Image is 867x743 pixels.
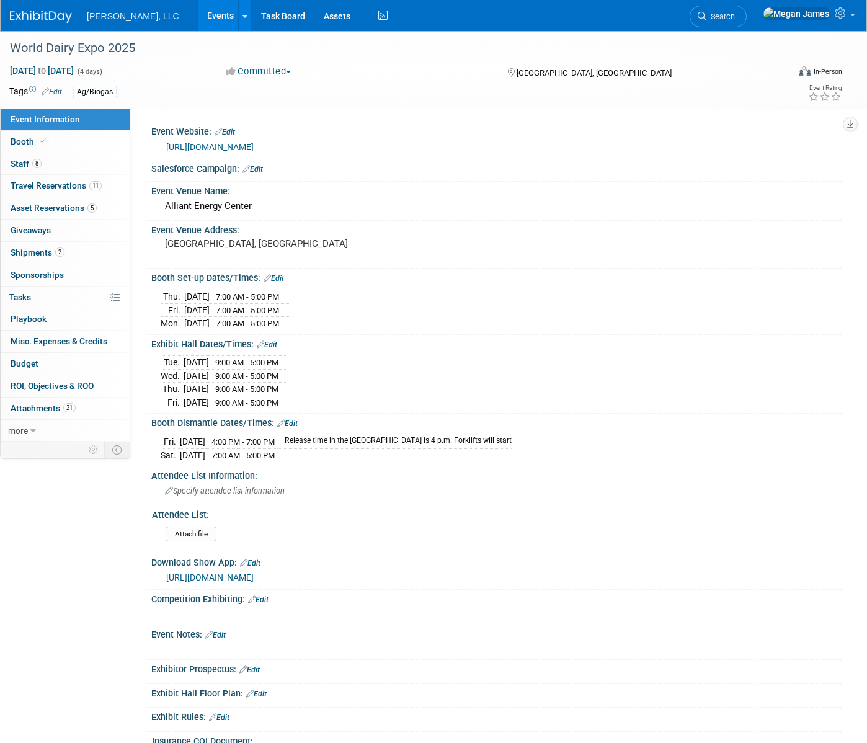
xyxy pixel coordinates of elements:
td: Toggle Event Tabs [105,442,130,458]
span: 9:00 AM - 5:00 PM [215,385,278,394]
a: Edit [264,274,284,283]
span: ROI, Objectives & ROO [11,381,94,391]
span: Giveaways [11,225,51,235]
a: Edit [239,665,260,674]
a: Playbook [1,308,130,330]
a: Sponsorships [1,264,130,286]
pre: [GEOGRAPHIC_DATA], [GEOGRAPHIC_DATA] [165,238,425,249]
i: Booth reservation complete [40,138,46,145]
span: 8 [32,159,42,168]
a: Edit [246,690,267,698]
span: Specify attendee list information [165,486,285,496]
td: [DATE] [180,435,205,448]
a: Search [690,6,747,27]
span: 7:00 AM - 5:00 PM [216,292,279,301]
a: ROI, Objectives & ROO [1,375,130,397]
div: Download Show App: [151,553,842,569]
td: Personalize Event Tab Strip [83,442,105,458]
a: Edit [205,631,226,639]
span: 21 [63,403,76,412]
div: Exhibit Hall Dates/Times: [151,335,842,351]
span: [PERSON_NAME], LLC [87,11,179,21]
a: Edit [42,87,62,96]
div: Exhibit Hall Floor Plan: [151,684,842,700]
div: Salesforce Campaign: [151,159,842,176]
td: Tags [9,85,62,99]
td: [DATE] [184,290,210,303]
td: Fri. [161,435,180,448]
button: Committed [222,65,296,78]
a: Budget [1,353,130,375]
div: Alliant Energy Center [161,197,833,216]
div: In-Person [813,67,842,76]
span: Playbook [11,314,47,324]
span: Shipments [11,247,64,257]
span: 11 [89,181,102,190]
img: ExhibitDay [10,11,72,23]
div: Ag/Biogas [73,86,117,99]
div: Booth Set-up Dates/Times: [151,269,842,285]
td: Sat. [161,448,180,461]
a: Asset Reservations5 [1,197,130,219]
div: Attendee List Information: [151,466,842,482]
img: Megan James [763,7,830,20]
span: Event Information [11,114,80,124]
a: [URL][DOMAIN_NAME] [166,142,254,152]
span: [DATE] [DATE] [9,65,74,76]
span: Sponsorships [11,270,64,280]
span: Asset Reservations [11,203,97,213]
span: Tasks [9,292,31,302]
a: Booth [1,131,130,153]
span: 9:00 AM - 5:00 PM [215,371,278,381]
div: Event Venue Name: [151,182,842,197]
span: Travel Reservations [11,180,102,190]
span: 9:00 AM - 5:00 PM [215,358,278,367]
a: Edit [257,340,277,349]
td: Thu. [161,290,184,303]
td: Tue. [161,356,184,370]
td: Wed. [161,369,184,383]
div: Event Venue Address: [151,221,842,236]
a: Edit [277,419,298,428]
td: [DATE] [184,356,209,370]
div: Competition Exhibiting: [151,590,842,606]
span: Staff [11,159,42,169]
a: [URL][DOMAIN_NAME] [166,572,254,582]
a: Edit [215,128,235,136]
td: Mon. [161,317,184,330]
a: Travel Reservations11 [1,175,130,197]
div: Attendee List: [152,505,837,521]
span: to [36,66,48,76]
span: (4 days) [76,68,102,76]
span: 7:00 AM - 5:00 PM [216,319,279,328]
span: Search [706,12,735,21]
div: Event Notes: [151,625,842,641]
div: World Dairy Expo 2025 [6,37,771,60]
td: [DATE] [184,369,209,383]
td: [DATE] [184,303,210,317]
td: [DATE] [184,383,209,396]
span: 4:00 PM - 7:00 PM [211,437,275,447]
a: Edit [240,559,260,567]
a: Misc. Expenses & Credits [1,331,130,352]
span: 2 [55,247,64,257]
span: [GEOGRAPHIC_DATA], [GEOGRAPHIC_DATA] [517,68,672,78]
td: [DATE] [184,396,209,409]
div: Exhibitor Prospectus: [151,660,842,676]
td: Release time in the [GEOGRAPHIC_DATA] is 4 p.m. Forklifts will start [277,435,512,448]
td: Fri. [161,396,184,409]
a: Shipments2 [1,242,130,264]
a: Edit [242,165,263,174]
span: Attachments [11,403,76,413]
a: Staff8 [1,153,130,175]
a: Tasks [1,287,130,308]
div: Event Rating [808,85,842,91]
span: Booth [11,136,48,146]
a: Giveaways [1,220,130,241]
img: Format-Inperson.png [799,66,811,76]
span: Misc. Expenses & Credits [11,336,107,346]
span: Budget [11,358,38,368]
span: 7:00 AM - 5:00 PM [211,451,275,460]
a: Attachments21 [1,398,130,419]
div: Exhibit Rules: [151,708,842,724]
